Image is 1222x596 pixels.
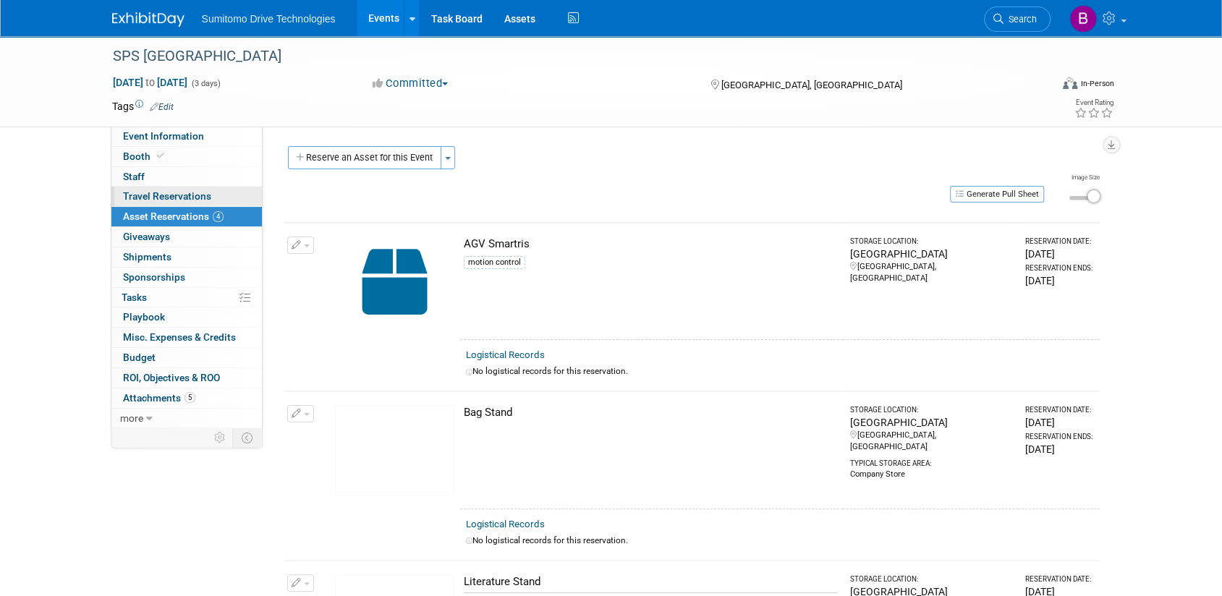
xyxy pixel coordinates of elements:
a: Tasks [111,288,262,307]
span: more [120,412,143,424]
span: 5 [184,392,195,403]
button: Generate Pull Sheet [950,186,1044,203]
span: Search [1004,14,1037,25]
a: Search [984,7,1051,32]
div: Event Rating [1074,99,1113,106]
td: Toggle Event Tabs [232,428,262,447]
button: Reserve an Asset for this Event [288,146,441,169]
a: Event Information [111,127,262,146]
div: [GEOGRAPHIC_DATA], [GEOGRAPHIC_DATA] [850,261,1012,284]
span: to [143,77,157,88]
span: Giveaways [123,231,170,242]
td: Personalize Event Tab Strip [208,428,233,447]
a: Travel Reservations [111,187,262,206]
div: AGV Smartris [464,237,837,252]
div: Typical Storage Area: [850,453,1012,469]
button: Committed [368,76,454,91]
span: Asset Reservations [123,210,224,222]
span: Tasks [122,291,147,303]
div: [DATE] [1025,442,1093,456]
div: [DATE] [1025,247,1093,261]
td: Tags [112,99,174,114]
a: Booth [111,147,262,166]
a: Giveaways [111,227,262,247]
span: Attachments [123,392,195,404]
a: Budget [111,348,262,367]
span: Booth [123,150,167,162]
a: Asset Reservations4 [111,207,262,226]
div: Literature Stand [464,574,837,589]
a: more [111,409,262,428]
span: Budget [123,352,156,363]
div: Bag Stand [464,405,837,420]
span: Sponsorships [123,271,185,283]
div: No logistical records for this reservation. [466,535,1094,547]
a: Logistical Records [466,349,545,360]
div: Storage Location: [850,237,1012,247]
i: Booth reservation complete [157,152,164,160]
span: Staff [123,171,145,182]
span: (3 days) [190,79,221,88]
span: Sumitomo Drive Technologies [202,13,336,25]
span: ROI, Objectives & ROO [123,372,220,383]
div: Storage Location: [850,405,1012,415]
img: Brittany Mitchell [1069,5,1097,33]
a: Edit [150,102,174,112]
img: View Images [335,405,454,495]
div: Reservation Date: [1025,405,1093,415]
div: [GEOGRAPHIC_DATA] [850,415,1012,430]
a: Attachments5 [111,388,262,408]
div: SPS [GEOGRAPHIC_DATA] [108,43,1029,69]
span: [GEOGRAPHIC_DATA], [GEOGRAPHIC_DATA] [721,80,902,90]
a: Logistical Records [466,519,545,529]
a: Misc. Expenses & Credits [111,328,262,347]
img: Capital-Asset-Icon-2.png [335,237,454,327]
span: Misc. Expenses & Credits [123,331,236,343]
div: Image Size [1069,173,1100,182]
div: [DATE] [1025,273,1093,288]
div: [GEOGRAPHIC_DATA], [GEOGRAPHIC_DATA] [850,430,1012,453]
div: Reservation Ends: [1025,263,1093,273]
div: Company Store [850,469,1012,480]
span: 4 [213,211,224,222]
a: Playbook [111,307,262,327]
img: ExhibitDay [112,12,184,27]
span: Shipments [123,251,171,263]
div: [DATE] [1025,415,1093,430]
div: Reservation Ends: [1025,432,1093,442]
a: Sponsorships [111,268,262,287]
div: Reservation Date: [1025,574,1093,584]
div: No logistical records for this reservation. [466,365,1094,378]
span: [DATE] [DATE] [112,76,188,89]
a: ROI, Objectives & ROO [111,368,262,388]
img: Format-Inperson.png [1063,77,1077,89]
a: Staff [111,167,262,187]
span: Playbook [123,311,165,323]
a: Shipments [111,247,262,267]
div: In-Person [1079,78,1113,89]
div: Storage Location: [850,574,1012,584]
div: [GEOGRAPHIC_DATA] [850,247,1012,261]
div: Event Format [965,75,1114,97]
div: Reservation Date: [1025,237,1093,247]
span: Travel Reservations [123,190,211,202]
div: motion control [464,256,525,269]
span: Event Information [123,130,204,142]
